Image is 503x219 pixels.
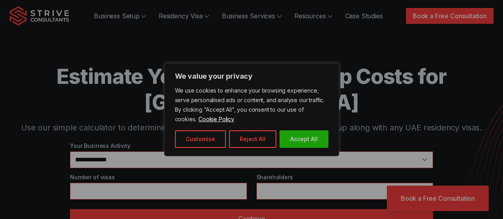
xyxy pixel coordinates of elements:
a: Cookie Policy [198,115,235,123]
div: We value your privacy [164,63,339,156]
button: Reject All [229,130,276,148]
button: Customise [175,130,226,148]
p: We use cookies to enhance your browsing experience, serve personalised ads or content, and analys... [175,86,328,124]
p: We value your privacy [175,72,328,81]
button: Accept All [280,130,328,148]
